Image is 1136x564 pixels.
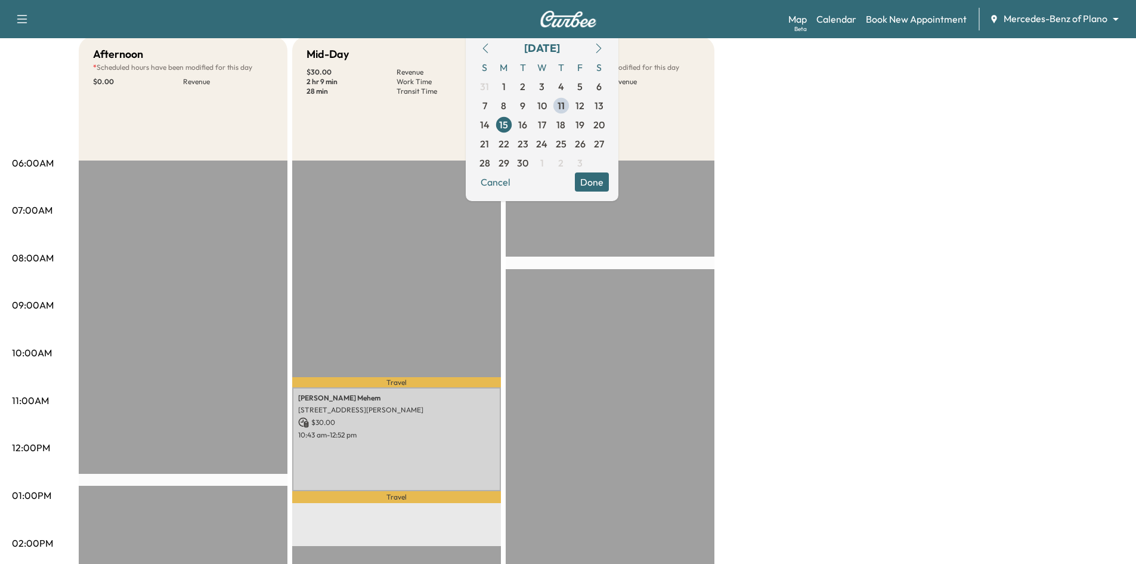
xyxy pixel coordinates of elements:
[12,536,53,550] p: 02:00PM
[12,440,50,455] p: 12:00PM
[479,156,490,170] span: 28
[575,98,584,113] span: 12
[502,79,506,94] span: 1
[480,118,490,132] span: 14
[513,58,533,77] span: T
[558,79,564,94] span: 4
[539,79,544,94] span: 3
[575,172,609,192] button: Done
[518,118,527,132] span: 16
[816,12,856,26] a: Calendar
[12,393,49,408] p: 11:00AM
[499,156,509,170] span: 29
[594,137,604,151] span: 27
[298,417,495,428] p: $ 30.00
[480,79,489,94] span: 31
[577,79,583,94] span: 5
[540,11,597,27] img: Curbee Logo
[517,156,528,170] span: 30
[397,77,487,87] p: Work Time
[480,137,489,151] span: 21
[12,346,52,360] p: 10:00AM
[475,172,516,192] button: Cancel
[520,79,525,94] span: 2
[499,137,509,151] span: 22
[552,58,571,77] span: T
[575,118,584,132] span: 19
[558,156,564,170] span: 2
[596,79,602,94] span: 6
[537,98,547,113] span: 10
[499,118,508,132] span: 15
[590,58,609,77] span: S
[307,46,349,63] h5: Mid-Day
[397,67,487,77] p: Revenue
[298,430,495,440] p: 10:43 am - 12:52 pm
[298,405,495,415] p: [STREET_ADDRESS][PERSON_NAME]
[307,77,397,87] p: 2 hr 9 min
[93,46,143,63] h5: Afternoon
[866,12,967,26] a: Book New Appointment
[556,118,565,132] span: 18
[12,488,51,503] p: 01:00PM
[575,137,586,151] span: 26
[12,156,54,170] p: 06:00AM
[292,377,501,387] p: Travel
[595,98,603,113] span: 13
[571,58,590,77] span: F
[183,77,273,87] p: Revenue
[12,298,54,312] p: 09:00AM
[538,118,546,132] span: 17
[533,58,552,77] span: W
[610,77,700,87] p: Revenue
[475,58,494,77] span: S
[298,393,495,403] p: [PERSON_NAME] Mehem
[524,40,560,57] div: [DATE]
[540,156,544,170] span: 1
[577,156,583,170] span: 3
[1004,12,1107,26] span: Mercedes-Benz of Plano
[536,137,547,151] span: 24
[12,203,52,217] p: 07:00AM
[593,118,605,132] span: 20
[494,58,513,77] span: M
[520,98,525,113] span: 9
[292,491,501,503] p: Travel
[556,137,567,151] span: 25
[93,63,273,72] p: Scheduled hours have been modified for this day
[307,67,397,77] p: $ 30.00
[788,12,807,26] a: MapBeta
[518,137,528,151] span: 23
[397,87,487,96] p: Transit Time
[12,251,54,265] p: 08:00AM
[501,98,506,113] span: 8
[558,98,565,113] span: 11
[93,77,183,87] p: $ 0.00
[307,87,397,96] p: 28 min
[794,24,807,33] div: Beta
[482,98,487,113] span: 7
